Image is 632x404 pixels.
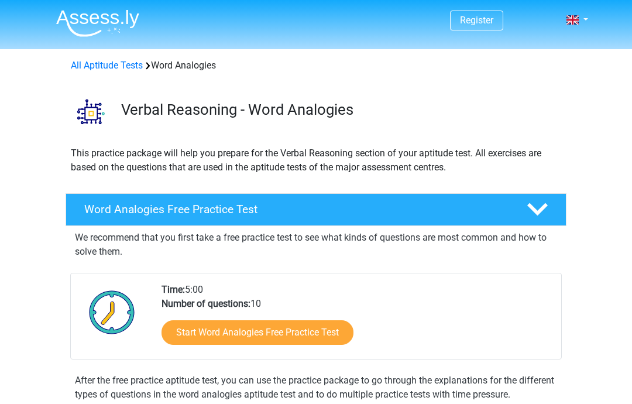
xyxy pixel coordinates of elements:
[162,320,353,345] a: Start Word Analogies Free Practice Test
[121,101,557,119] h3: Verbal Reasoning - Word Analogies
[162,298,250,309] b: Number of questions:
[56,9,139,37] img: Assessly
[83,283,142,341] img: Clock
[153,283,561,359] div: 5:00 10
[71,146,561,174] p: This practice package will help you prepare for the Verbal Reasoning section of your aptitude tes...
[70,374,562,402] div: After the free practice aptitude test, you can use the practice package to go through the explana...
[71,60,143,71] a: All Aptitude Tests
[61,193,571,226] a: Word Analogies Free Practice Test
[75,231,557,259] p: We recommend that you first take a free practice test to see what kinds of questions are most com...
[66,59,566,73] div: Word Analogies
[460,15,493,26] a: Register
[66,87,116,136] img: word analogies
[162,284,185,295] b: Time:
[84,203,508,216] h4: Word Analogies Free Practice Test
